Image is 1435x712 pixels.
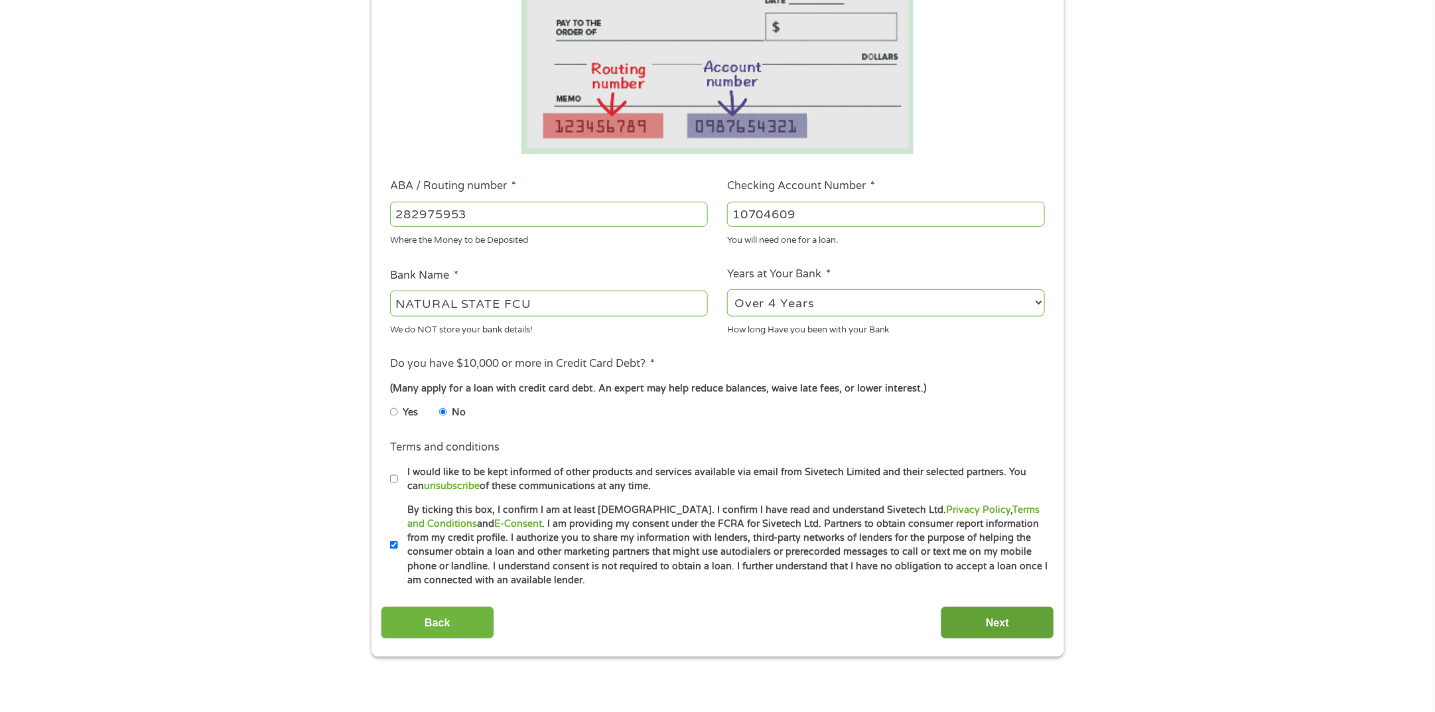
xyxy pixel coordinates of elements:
[381,606,494,639] input: Back
[452,405,466,420] label: No
[946,504,1010,516] a: Privacy Policy
[407,504,1040,530] a: Terms and Conditions
[403,405,419,420] label: Yes
[390,269,458,283] label: Bank Name
[727,319,1045,336] div: How long Have you been with your Bank
[398,465,1049,494] label: I would like to be kept informed of other products and services available via email from Sivetech...
[727,230,1045,248] div: You will need one for a loan.
[390,441,500,455] label: Terms and conditions
[494,518,542,530] a: E-Consent
[390,319,708,336] div: We do NOT store your bank details!
[424,480,480,492] a: unsubscribe
[390,382,1044,396] div: (Many apply for a loan with credit card debt. An expert may help reduce balances, waive late fees...
[390,357,655,371] label: Do you have $10,000 or more in Credit Card Debt?
[390,179,516,193] label: ABA / Routing number
[727,267,831,281] label: Years at Your Bank
[727,202,1045,227] input: 345634636
[390,230,708,248] div: Where the Money to be Deposited
[390,202,708,227] input: 263177916
[727,179,875,193] label: Checking Account Number
[941,606,1054,639] input: Next
[398,503,1049,588] label: By ticking this box, I confirm I am at least [DEMOGRAPHIC_DATA]. I confirm I have read and unders...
